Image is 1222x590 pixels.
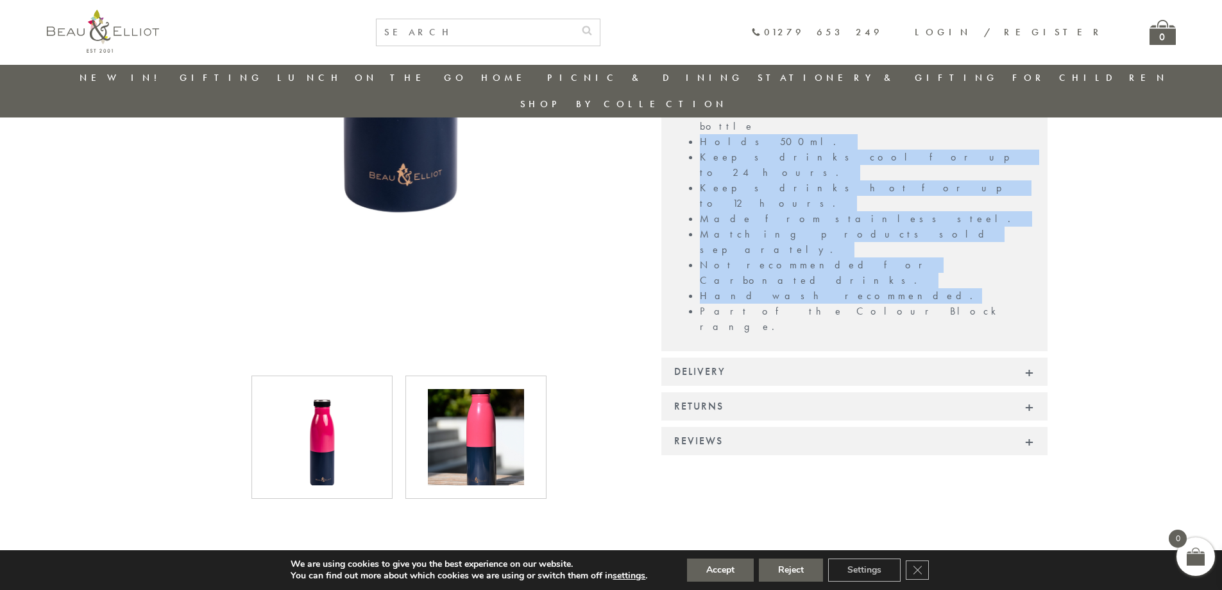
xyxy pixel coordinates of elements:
[291,570,647,582] p: You can find out more about which cookies we are using or switch them off in .
[915,26,1105,39] a: Login / Register
[481,71,532,84] a: Home
[700,180,1035,211] li: Keeps drinks hot for up to 12 hours.
[700,103,1035,134] li: Vacuum Insulated water bottle
[547,71,743,84] a: Picnic & Dining
[828,559,901,582] button: Settings
[613,570,645,582] button: settings
[274,389,370,485] img: Colour Block Insulated Water Bottle
[700,150,1035,180] li: Keeps drinks cool for up to 24 hours.
[291,559,647,570] p: We are using cookies to give you the best experience on our website.
[520,98,727,110] a: Shop by collection
[80,71,165,84] a: New in!
[428,389,524,485] img: Colour Block Insulated Drinks Bottle
[180,71,263,84] a: Gifting
[377,19,574,46] input: SEARCH
[47,10,159,53] img: logo
[758,71,998,84] a: Stationery & Gifting
[700,211,1035,227] li: Made from stainless steel.
[661,427,1048,455] div: Reviews
[1169,530,1187,548] span: 0
[906,560,929,580] button: Close GDPR Cookie Banner
[661,392,1048,421] div: Returns
[277,71,467,84] a: Lunch On The Go
[700,257,1035,288] li: Not recommended for Carbonated drinks.
[700,304,1035,334] li: Part of the Colour Block range.
[759,559,823,582] button: Reject
[687,559,754,582] button: Accept
[700,227,1035,257] li: Matching products sold separately.
[700,288,1035,304] li: Hand wash recommended.
[1012,71,1168,84] a: For Children
[751,27,883,38] a: 01279 653 249
[661,358,1048,386] div: Delivery
[1150,20,1176,45] a: 0
[700,134,1035,150] li: Holds 500ml.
